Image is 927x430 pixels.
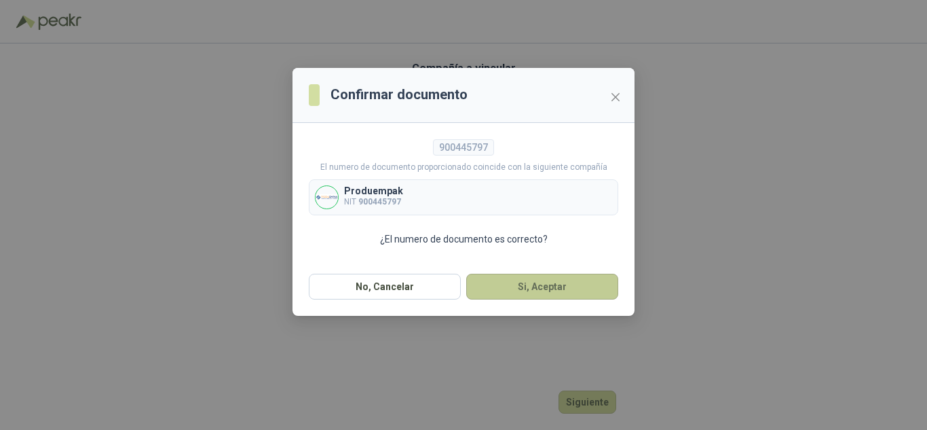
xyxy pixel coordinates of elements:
p: El numero de documento proporcionado coincide con la siguiente compañía [309,161,618,174]
button: Close [605,86,626,108]
div: 900445797 [433,139,494,156]
b: 900445797 [358,197,401,207]
p: NIT [344,196,403,209]
h3: Confirmar documento [330,84,468,105]
span: close [610,92,621,103]
p: ¿El numero de documento es correcto? [309,232,618,247]
p: Produempak [344,186,403,196]
img: Company Logo [316,186,338,209]
button: No, Cancelar [309,274,461,300]
button: Si, Aceptar [466,274,618,300]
